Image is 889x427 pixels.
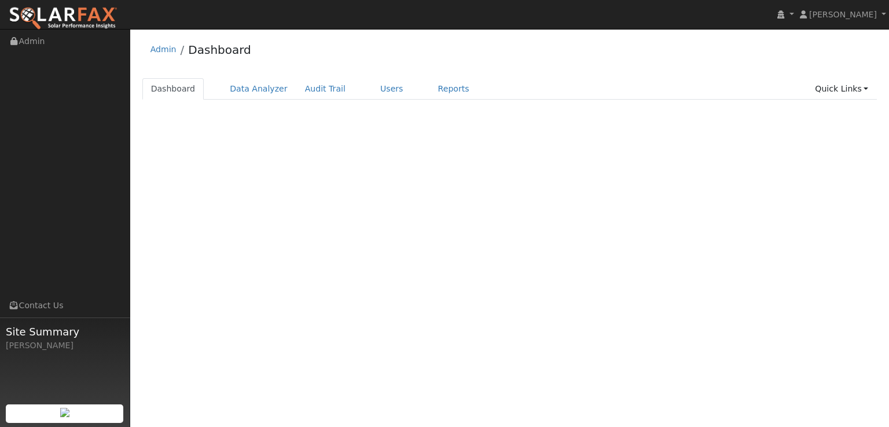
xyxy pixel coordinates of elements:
a: Dashboard [188,43,251,57]
a: Audit Trail [296,78,354,100]
img: retrieve [60,408,69,417]
a: Dashboard [142,78,204,100]
a: Quick Links [806,78,877,100]
a: Reports [429,78,478,100]
span: Site Summary [6,324,124,340]
a: Data Analyzer [221,78,296,100]
div: [PERSON_NAME] [6,340,124,352]
a: Users [372,78,412,100]
img: SolarFax [9,6,117,31]
span: [PERSON_NAME] [809,10,877,19]
a: Admin [150,45,177,54]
